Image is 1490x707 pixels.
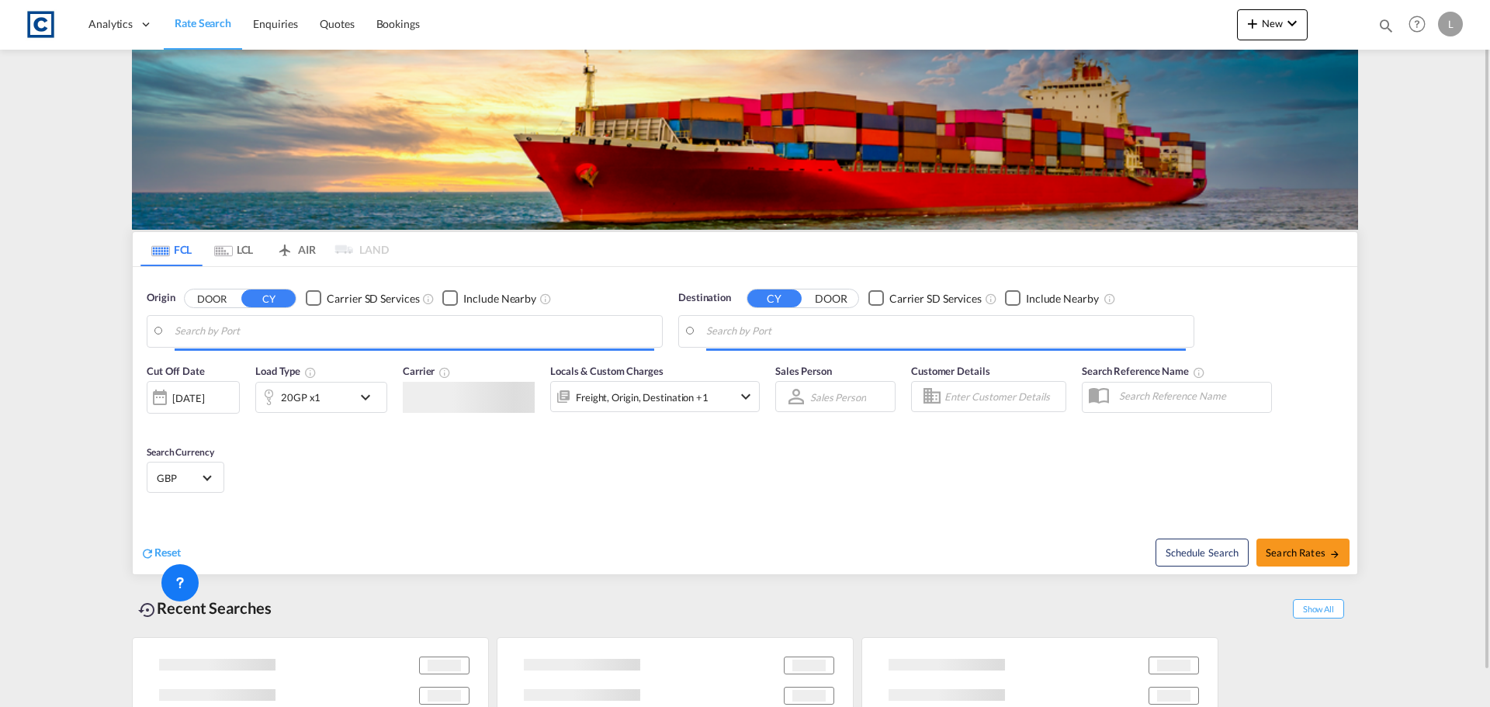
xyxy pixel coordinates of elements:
span: Rate Search [175,16,231,29]
md-icon: Unchecked: Search for CY (Container Yard) services for all selected carriers.Checked : Search for... [422,293,435,305]
div: icon-refreshReset [140,545,181,562]
input: Search by Port [706,320,1186,343]
button: Note: By default Schedule search will only considerorigin ports, destination ports and cut off da... [1156,539,1249,567]
div: 20GP x1 [281,386,321,408]
md-icon: icon-backup-restore [138,601,157,619]
div: 20GP x1icon-chevron-down [255,382,387,413]
div: L [1438,12,1463,36]
span: Cut Off Date [147,365,205,377]
div: Help [1404,11,1438,39]
div: Recent Searches [132,591,278,626]
button: CY [241,289,296,307]
button: DOOR [185,289,239,307]
div: Carrier SD Services [327,291,419,307]
span: Quotes [320,17,354,30]
md-icon: icon-chevron-down [736,387,755,406]
md-icon: Your search will be saved by the below given name [1193,366,1205,379]
md-tab-item: LCL [203,232,265,266]
md-checkbox: Checkbox No Ink [306,290,419,307]
span: Destination [678,290,731,306]
md-icon: icon-plus 400-fg [1243,14,1262,33]
span: Load Type [255,365,317,377]
md-icon: icon-information-outline [304,366,317,379]
span: GBP [157,471,200,485]
md-icon: icon-airplane [275,241,294,252]
button: CY [747,289,802,307]
span: Help [1404,11,1430,37]
span: Bookings [376,17,420,30]
div: Origin DOOR CY Checkbox No InkUnchecked: Search for CY (Container Yard) services for all selected... [133,267,1357,574]
md-icon: Unchecked: Search for CY (Container Yard) services for all selected carriers.Checked : Search for... [985,293,997,305]
md-select: Select Currency: £ GBPUnited Kingdom Pound [155,466,216,489]
span: Search Rates [1266,546,1340,559]
md-select: Sales Person [809,386,868,408]
md-tab-item: FCL [140,232,203,266]
span: Carrier [403,365,451,377]
span: Reset [154,546,181,559]
span: Origin [147,290,175,306]
span: New [1243,17,1301,29]
span: Sales Person [775,365,832,377]
md-pagination-wrapper: Use the left and right arrow keys to navigate between tabs [140,232,389,266]
div: Include Nearby [463,291,536,307]
div: [DATE] [147,381,240,414]
md-checkbox: Checkbox No Ink [1005,290,1099,307]
div: Include Nearby [1026,291,1099,307]
span: Search Reference Name [1082,365,1205,377]
div: [DATE] [172,391,204,405]
span: Customer Details [911,365,989,377]
md-icon: Unchecked: Ignores neighbouring ports when fetching rates.Checked : Includes neighbouring ports w... [1104,293,1116,305]
md-checkbox: Checkbox No Ink [442,290,536,307]
md-icon: icon-chevron-down [1283,14,1301,33]
span: Search Currency [147,446,214,458]
md-checkbox: Checkbox No Ink [868,290,982,307]
md-icon: icon-refresh [140,546,154,560]
div: icon-magnify [1377,17,1395,40]
img: LCL+%26+FCL+BACKGROUND.png [132,50,1358,230]
button: DOOR [804,289,858,307]
div: Freight Origin Destination Factory Stuffing [576,386,709,408]
md-icon: Unchecked: Ignores neighbouring ports when fetching rates.Checked : Includes neighbouring ports w... [539,293,552,305]
span: Show All [1293,599,1344,619]
div: Freight Origin Destination Factory Stuffingicon-chevron-down [550,381,760,412]
md-icon: icon-chevron-down [356,388,383,407]
img: 1fdb9190129311efbfaf67cbb4249bed.jpeg [23,7,58,42]
span: Analytics [88,16,133,32]
div: Carrier SD Services [889,291,982,307]
md-datepicker: Select [147,412,158,433]
input: Search by Port [175,320,654,343]
input: Enter Customer Details [944,385,1061,408]
md-icon: icon-arrow-right [1329,549,1340,560]
md-tab-item: AIR [265,232,327,266]
span: Enquiries [253,17,298,30]
md-icon: icon-magnify [1377,17,1395,34]
button: Search Ratesicon-arrow-right [1256,539,1350,567]
input: Search Reference Name [1111,384,1271,407]
span: Locals & Custom Charges [550,365,664,377]
md-icon: The selected Trucker/Carrierwill be displayed in the rate results If the rates are from another f... [438,366,451,379]
button: icon-plus 400-fgNewicon-chevron-down [1237,9,1308,40]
